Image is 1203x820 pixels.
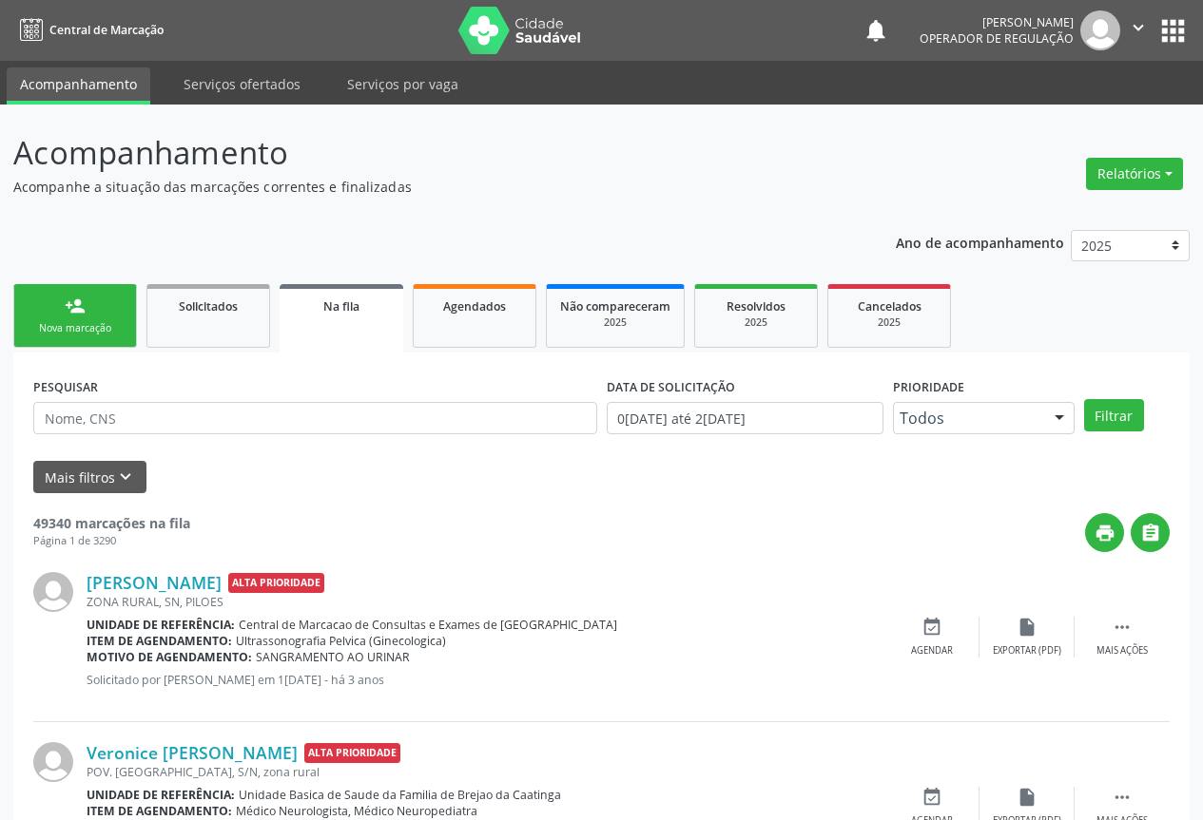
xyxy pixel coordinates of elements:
[87,594,884,610] div: ZONA RURAL, SN, PILOES
[863,17,889,44] button: notifications
[87,742,298,763] a: Veronice [PERSON_NAME]
[1128,17,1149,38] i: 
[922,787,942,808] i: event_available
[239,617,617,633] span: Central de Marcacao de Consultas e Exames de [GEOGRAPHIC_DATA]
[560,315,670,330] div: 2025
[1112,617,1133,638] i: 
[708,315,804,330] div: 2025
[1140,523,1161,543] i: 
[1096,644,1148,658] div: Mais ações
[727,298,786,315] span: Resolvidos
[607,372,735,402] label: DATA DE SOLICITAÇÃO
[13,177,837,197] p: Acompanhe a situação das marcações correntes e finalizadas
[33,572,73,612] img: img
[1120,10,1156,50] button: 
[13,14,164,46] a: Central de Marcação
[1017,617,1038,638] i: insert_drive_file
[1156,14,1190,48] button: apps
[900,409,1036,428] span: Todos
[33,533,190,549] div: Página 1 de 3290
[607,402,883,434] input: Selecione um intervalo
[65,296,86,316] div: person_add
[87,787,235,803] b: Unidade de referência:
[239,787,561,803] span: Unidade Basica de Saude da Familia de Brejao da Caatinga
[87,649,252,665] b: Motivo de agendamento:
[170,67,314,101] a: Serviços ofertados
[1085,513,1124,552] button: print
[87,617,235,633] b: Unidade de referência:
[49,22,164,38] span: Central de Marcação
[33,461,146,494] button: Mais filtroskeyboard_arrow_down
[179,298,238,315] span: Solicitados
[1080,10,1120,50] img: img
[33,372,98,402] label: PESQUISAR
[33,402,597,434] input: Nome, CNS
[87,803,232,819] b: Item de agendamento:
[1112,787,1133,808] i: 
[7,67,150,105] a: Acompanhamento
[922,617,942,638] i: event_available
[33,742,73,782] img: img
[87,572,222,593] a: [PERSON_NAME]
[993,644,1061,658] div: Exportar (PDF)
[911,644,953,658] div: Agendar
[256,649,410,665] span: SANGRAMENTO AO URINAR
[334,67,472,101] a: Serviços por vaga
[858,298,922,315] span: Cancelados
[1086,158,1183,190] button: Relatórios
[1017,787,1038,808] i: insert_drive_file
[28,321,123,335] div: Nova marcação
[236,803,477,819] span: Médico Neurologista, Médico Neuropediatra
[1131,513,1170,552] button: 
[228,573,324,593] span: Alta Prioridade
[33,514,190,532] strong: 49340 marcações na fila
[236,633,446,649] span: Ultrassonografia Pelvica (Ginecologica)
[896,230,1064,254] p: Ano de acompanhamento
[920,30,1074,47] span: Operador de regulação
[115,467,136,487] i: keyboard_arrow_down
[87,633,232,649] b: Item de agendamento:
[1095,523,1116,543] i: print
[920,14,1074,30] div: [PERSON_NAME]
[87,764,884,780] div: POV. [GEOGRAPHIC_DATA], S/N, zona rural
[323,298,359,315] span: Na fila
[304,743,400,763] span: Alta Prioridade
[893,372,964,402] label: Prioridade
[560,298,670,315] span: Não compareceram
[1084,399,1144,431] button: Filtrar
[87,672,884,688] p: Solicitado por [PERSON_NAME] em 1[DATE] - há 3 anos
[13,129,837,177] p: Acompanhamento
[443,298,506,315] span: Agendados
[842,315,937,330] div: 2025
